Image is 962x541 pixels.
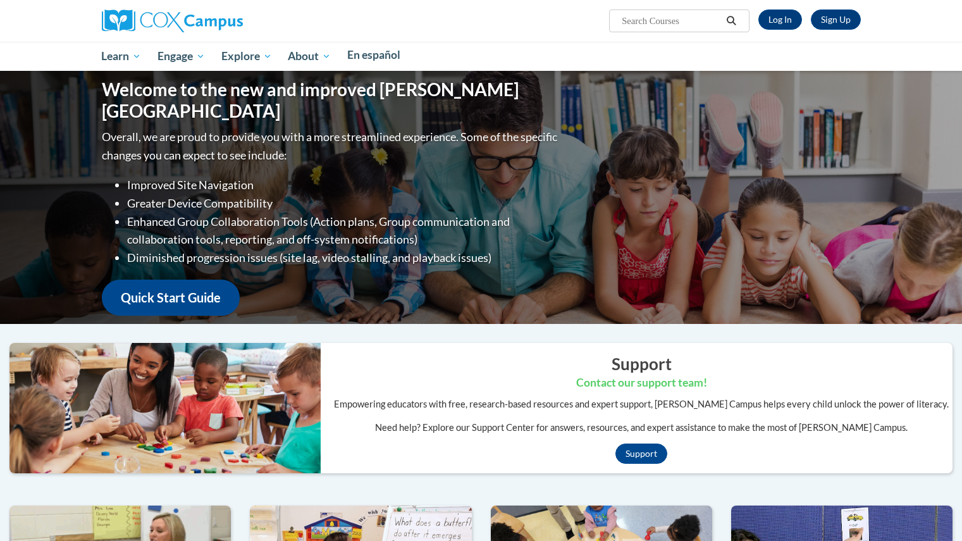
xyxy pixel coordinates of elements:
span: Explore [221,49,272,64]
a: Log In [758,9,802,30]
a: Learn [94,42,150,71]
li: Greater Device Compatibility [127,194,560,213]
p: Empowering educators with free, research-based resources and expert support, [PERSON_NAME] Campus... [330,397,953,411]
span: Learn [101,49,141,64]
h1: Welcome to the new and improved [PERSON_NAME][GEOGRAPHIC_DATA] [102,79,560,121]
a: About [280,42,339,71]
a: En español [339,42,409,68]
img: Cox Campus [102,9,243,32]
a: Support [615,444,667,464]
a: Cox Campus [102,15,243,25]
button: Search [722,13,741,28]
h3: Contact our support team! [330,375,953,391]
p: Need help? Explore our Support Center for answers, resources, and expert assistance to make the m... [330,421,953,435]
a: Register [811,9,861,30]
span: About [288,49,331,64]
li: Improved Site Navigation [127,176,560,194]
span: Engage [157,49,205,64]
h2: Support [330,352,953,375]
p: Overall, we are proud to provide you with a more streamlined experience. Some of the specific cha... [102,128,560,165]
input: Search Courses [620,13,722,28]
span: En español [347,48,400,61]
li: Enhanced Group Collaboration Tools (Action plans, Group communication and collaboration tools, re... [127,213,560,249]
div: Main menu [83,42,880,71]
li: Diminished progression issues (site lag, video stalling, and playback issues) [127,249,560,267]
i:  [725,16,737,26]
a: Engage [149,42,213,71]
a: Quick Start Guide [102,280,240,316]
a: Explore [213,42,280,71]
